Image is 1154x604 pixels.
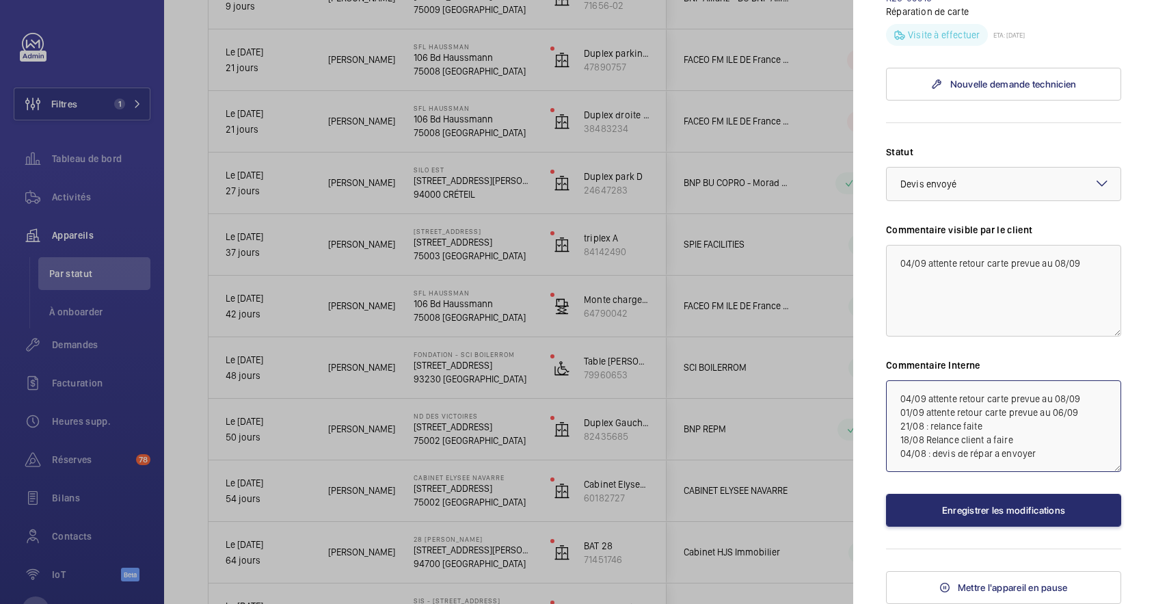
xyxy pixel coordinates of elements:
[886,358,1121,372] label: Commentaire Interne
[886,145,1121,159] label: Statut
[988,31,1025,39] p: ETA: [DATE]
[958,582,1068,593] span: Mettre l'appareil en pause
[886,5,1121,18] p: Réparation de carte
[886,571,1121,604] button: Mettre l'appareil en pause
[886,68,1121,101] a: Nouvelle demande technicien
[886,223,1121,237] label: Commentaire visible par le client
[886,494,1121,527] button: Enregistrer les modifications
[908,28,980,42] p: Visite à effectuer
[900,179,957,189] span: Devis envoyé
